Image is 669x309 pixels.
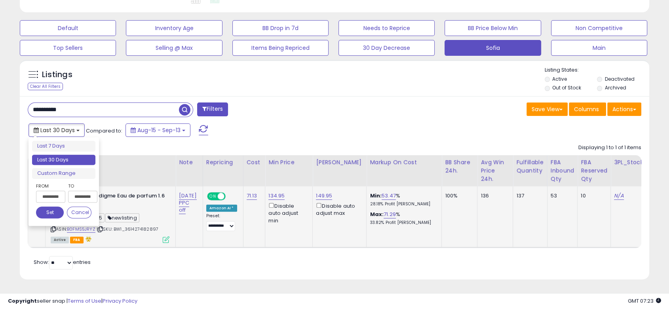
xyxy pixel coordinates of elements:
[42,69,72,80] h5: Listings
[206,205,237,212] div: Amazon AI *
[70,237,84,243] span: FBA
[552,84,581,91] label: Out of Stock
[338,20,435,36] button: Needs to Reprice
[247,192,257,200] a: 71.13
[232,40,329,56] button: Items Being Repriced
[481,158,509,183] div: Avg Win Price 24h.
[481,192,507,199] div: 136
[445,40,541,56] button: Sofia
[338,40,435,56] button: 30 Day Decrease
[370,192,435,207] div: %
[224,193,237,200] span: OFF
[68,297,101,305] a: Terms of Use
[268,192,285,200] a: 134.95
[8,298,137,305] div: seller snap | |
[614,192,623,200] a: N/A
[370,211,435,226] div: %
[628,297,661,305] span: 2025-10-14 07:23 GMT
[370,220,435,226] p: 33.82% Profit [PERSON_NAME]
[97,226,158,232] span: | SKU: BW1_3614274182897
[551,158,574,183] div: FBA inbound Qty
[232,20,329,36] button: BB Drop in 7d
[574,105,599,113] span: Columns
[370,192,382,199] b: Min:
[103,297,137,305] a: Privacy Policy
[516,192,541,199] div: 137
[67,226,95,233] a: B0FMS5JRYZ
[125,123,190,137] button: Aug-15 - Sep-13
[569,102,606,116] button: Columns
[208,193,218,200] span: ON
[605,76,635,82] label: Deactivated
[49,158,172,167] div: Title
[370,210,384,218] b: Max:
[545,66,649,74] p: Listing States:
[67,207,91,218] button: Cancel
[68,192,165,209] b: Prada Paradigme Eau de parfum 1.6 fl. oz
[51,237,69,243] span: All listings currently available for purchase on Amazon
[445,20,541,36] button: BB Price Below Min
[126,20,222,36] button: Inventory Age
[551,20,647,36] button: Non Competitive
[8,297,37,305] strong: Copyright
[581,192,604,199] div: 10
[36,207,64,218] button: Set
[206,213,237,231] div: Preset:
[20,20,116,36] button: Default
[197,102,228,116] button: Filters
[84,236,92,242] i: hazardous material
[316,201,360,217] div: Disable auto adjust max
[384,210,396,218] a: 71.29
[105,213,139,222] span: newlisting
[382,192,396,200] a: 53.47
[36,182,64,190] label: From
[367,155,442,186] th: The percentage added to the cost of goods (COGS) that forms the calculator for Min & Max prices.
[605,84,626,91] label: Archived
[578,144,641,152] div: Displaying 1 to 1 of 1 items
[32,168,95,179] li: Custom Range
[179,192,197,214] a: [DATE] PPC off
[445,158,474,175] div: BB Share 24h.
[40,126,75,134] span: Last 30 Days
[51,192,169,242] div: ASIN:
[20,40,116,56] button: Top Sellers
[28,83,63,90] div: Clear All Filters
[32,141,95,152] li: Last 7 Days
[126,40,222,56] button: Selling @ Max
[526,102,568,116] button: Save View
[607,102,641,116] button: Actions
[268,201,306,224] div: Disable auto adjust min
[614,158,645,167] div: 3PL_Stock
[370,201,435,207] p: 28.18% Profit [PERSON_NAME]
[316,192,332,200] a: 149.95
[611,155,648,186] th: CSV column name: cust_attr_3_3PL_Stock
[552,76,567,82] label: Active
[551,192,572,199] div: 53
[445,192,471,199] div: 100%
[268,158,309,167] div: Min Price
[316,158,363,167] div: [PERSON_NAME]
[581,158,607,183] div: FBA Reserved Qty
[32,155,95,165] li: Last 30 Days
[86,127,122,135] span: Compared to:
[551,40,647,56] button: Main
[68,182,91,190] label: To
[137,126,181,134] span: Aug-15 - Sep-13
[247,158,262,167] div: Cost
[370,158,438,167] div: Markup on Cost
[34,258,91,266] span: Show: entries
[29,123,85,137] button: Last 30 Days
[179,158,200,167] div: Note
[516,158,544,175] div: Fulfillable Quantity
[206,158,240,167] div: Repricing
